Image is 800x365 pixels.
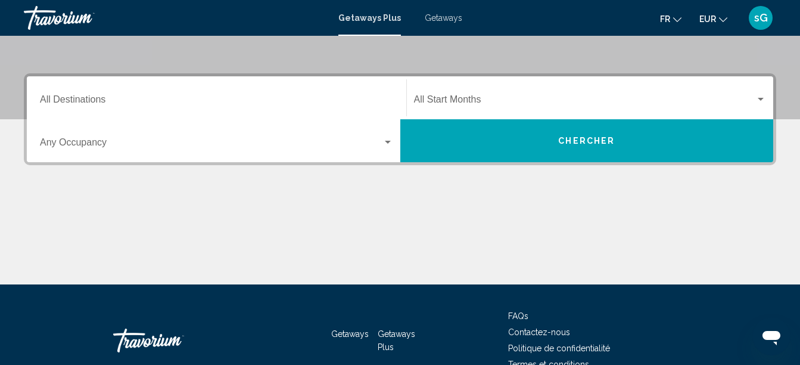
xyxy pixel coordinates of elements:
button: User Menu [745,5,776,30]
span: EUR [699,14,716,24]
span: sG [754,12,768,24]
a: Travorium [113,323,232,358]
iframe: Bouton de lancement de la fenêtre de messagerie [752,317,790,355]
button: Change language [660,10,681,27]
span: Chercher [558,137,615,146]
a: Getaways [425,13,462,23]
a: Politique de confidentialité [508,344,610,353]
a: Contactez-nous [508,327,570,337]
a: Getaways Plus [378,329,415,352]
button: Change currency [699,10,727,27]
a: Getaways Plus [338,13,401,23]
a: FAQs [508,311,528,321]
span: fr [660,14,670,24]
div: Search widget [27,76,773,162]
a: Travorium [24,6,326,30]
a: Getaways [331,329,369,339]
button: Chercher [400,119,774,162]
